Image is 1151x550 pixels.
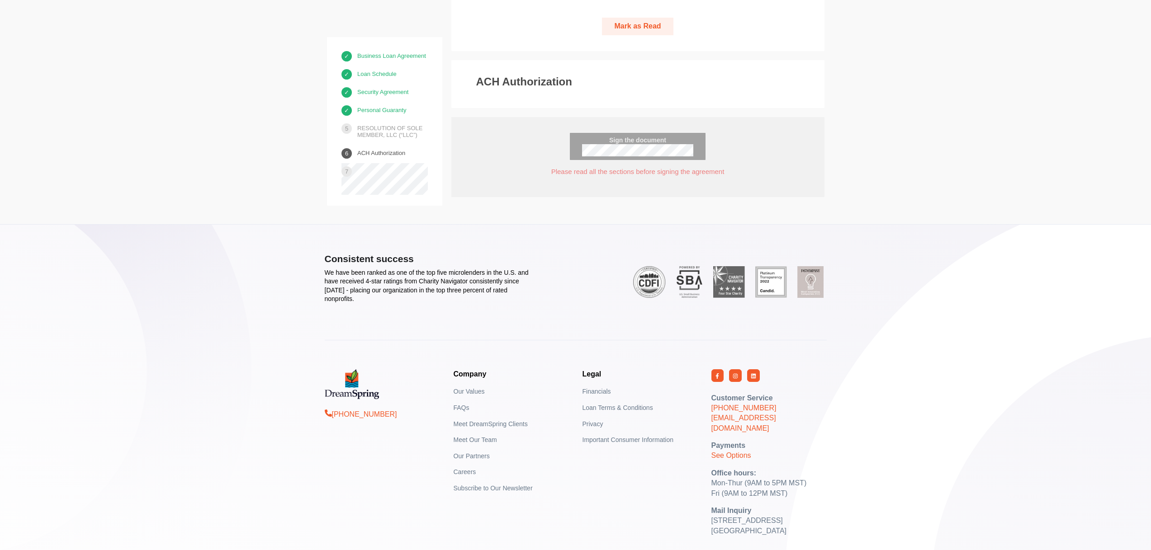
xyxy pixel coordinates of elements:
div: [STREET_ADDRESS] [711,516,827,526]
img: CDFI [633,266,666,298]
a: ACH Authorization [357,145,405,161]
a: Loan Terms & Conditions [583,404,653,411]
a: [EMAIL_ADDRESS][DOMAIN_NAME] [711,414,776,432]
div: Customer Service [711,393,827,403]
h6: Legal [583,369,698,379]
p: We have been ranked as one of the top five microlenders in the U.S. and have received 4-star rati... [325,268,531,304]
a: Loan Schedule [357,66,397,82]
a: Important Consumer Information [583,436,674,443]
div: Office hours: [711,468,827,478]
button: Sign the document [570,133,706,160]
div: Mon-Thur (9AM to 5PM MST) Fri (9AM to 12PM MST) [711,468,827,498]
a: Personal Guaranty [357,102,406,118]
span: Sign the document [582,136,693,144]
img: FastCompany [797,266,823,298]
a: FAQs [454,404,469,411]
a: Our Values [454,388,485,395]
a: See Options [711,451,751,459]
a: Financials [583,388,611,395]
div: [GEOGRAPHIC_DATA] [711,526,827,536]
img: Powered by SBA [676,266,702,298]
a: [PHONE_NUMBER] [325,410,397,418]
a: Meet DreamSpring Clients [454,420,528,428]
div: Payments [711,441,827,451]
a: Our Partners [454,452,490,460]
a: [PHONE_NUMBER] [711,404,777,412]
a: Privacy [583,420,603,428]
a: RESOLUTION OF SOLE MEMBER, LLC (“LLC”) [357,120,428,143]
a: Meet Our Team [454,436,497,443]
img: DreamSpring [325,369,379,399]
a: Subscribe to Our Newsletter [454,484,533,492]
a: Careers [454,468,476,475]
h4: Consistent success [325,254,531,264]
button: Mark as Read [602,18,673,35]
a: Security Agreement [357,84,408,100]
p: Please read all the sections before signing the agreement [470,167,805,176]
img: Candid [755,266,786,298]
a: Business Loan Agreement [357,48,426,64]
h6: Company [454,369,569,379]
img: CHARITY NAVIGATOR - Four Star Charity [713,266,745,298]
h3: ACH Authorization [476,76,572,88]
div: Mail Inquiry [711,506,827,516]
